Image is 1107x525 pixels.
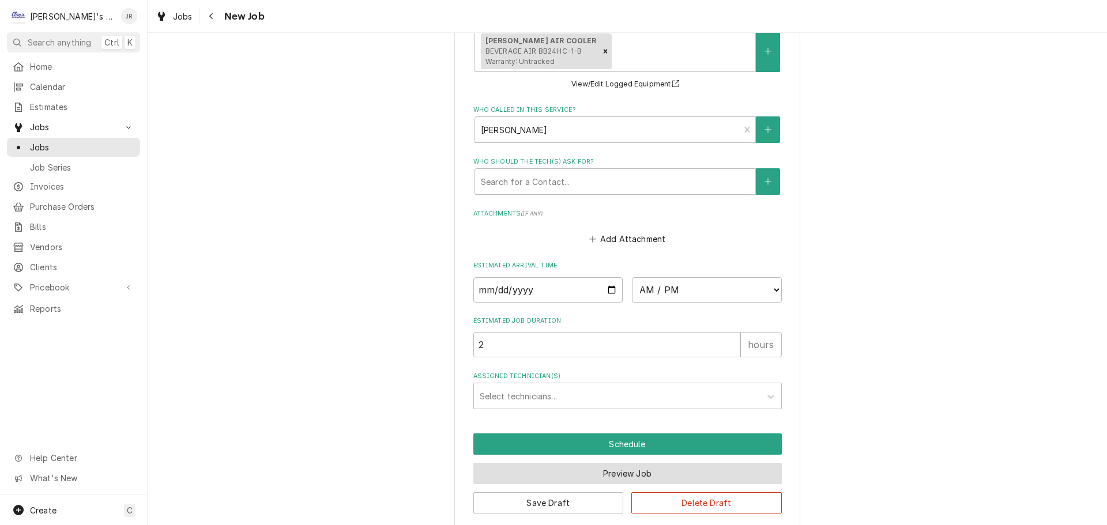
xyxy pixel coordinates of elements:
[473,277,623,303] input: Date
[7,278,140,297] a: Go to Pricebook
[631,492,782,513] button: Delete Draft
[756,116,780,143] button: Create New Contact
[765,177,771,186] svg: Create New Contact
[570,77,685,92] button: View/Edit Logged Equipment
[473,157,782,195] div: Who should the tech(s) ask for?
[7,237,140,256] a: Vendors
[473,157,782,167] label: Who should the tech(s) ask for?
[7,97,140,116] a: Estimates
[104,36,119,48] span: Ctrl
[7,118,140,137] a: Go to Jobs
[30,201,134,213] span: Purchase Orders
[30,10,115,22] div: [PERSON_NAME]'s Refrigeration
[740,332,782,357] div: hours
[10,8,27,24] div: C
[485,36,597,45] strong: [PERSON_NAME] AIR COOLER
[473,433,782,455] button: Schedule
[473,433,782,455] div: Button Group Row
[473,463,782,484] button: Preview Job
[30,121,117,133] span: Jobs
[587,231,668,247] button: Add Attachment
[473,261,782,302] div: Estimated Arrival Time
[7,217,140,236] a: Bills
[473,105,782,143] div: Who called in this service?
[202,7,221,25] button: Navigate back
[473,209,782,247] div: Attachments
[30,180,134,192] span: Invoices
[473,492,624,513] button: Save Draft
[473,209,782,218] label: Attachments
[7,57,140,76] a: Home
[473,316,782,357] div: Estimated Job Duration
[127,504,133,516] span: C
[28,36,91,48] span: Search anything
[485,47,582,66] span: BEVERAGE AIR BB24HC-1-B Warranty: Untracked
[7,299,140,318] a: Reports
[30,241,134,253] span: Vendors
[30,261,134,273] span: Clients
[30,61,134,73] span: Home
[632,277,782,303] select: Time Select
[7,138,140,157] a: Jobs
[473,484,782,513] div: Button Group Row
[30,303,134,315] span: Reports
[121,8,137,24] div: JR
[7,32,140,52] button: Search anythingCtrlK
[30,221,134,233] span: Bills
[7,258,140,277] a: Clients
[7,469,140,488] a: Go to What's New
[473,20,782,91] div: Equipment
[765,126,771,134] svg: Create New Contact
[7,77,140,96] a: Calendar
[7,158,140,177] a: Job Series
[756,168,780,195] button: Create New Contact
[30,472,133,484] span: What's New
[30,81,134,93] span: Calendar
[473,455,782,484] div: Button Group Row
[30,141,134,153] span: Jobs
[473,372,782,381] label: Assigned Technician(s)
[151,7,197,26] a: Jobs
[7,177,140,196] a: Invoices
[30,281,117,293] span: Pricebook
[127,36,133,48] span: K
[7,448,140,467] a: Go to Help Center
[30,101,134,113] span: Estimates
[599,33,612,69] div: Remove [object Object]
[473,433,782,513] div: Button Group
[30,452,133,464] span: Help Center
[521,210,543,217] span: ( if any )
[173,10,193,22] span: Jobs
[121,8,137,24] div: Jeff Rue's Avatar
[7,197,140,216] a: Purchase Orders
[10,8,27,24] div: Clay's Refrigeration's Avatar
[221,9,265,24] span: New Job
[473,372,782,409] div: Assigned Technician(s)
[30,161,134,173] span: Job Series
[30,505,57,515] span: Create
[765,47,771,55] svg: Create New Equipment
[473,316,782,326] label: Estimated Job Duration
[473,105,782,115] label: Who called in this service?
[756,31,780,72] button: Create New Equipment
[473,261,782,270] label: Estimated Arrival Time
